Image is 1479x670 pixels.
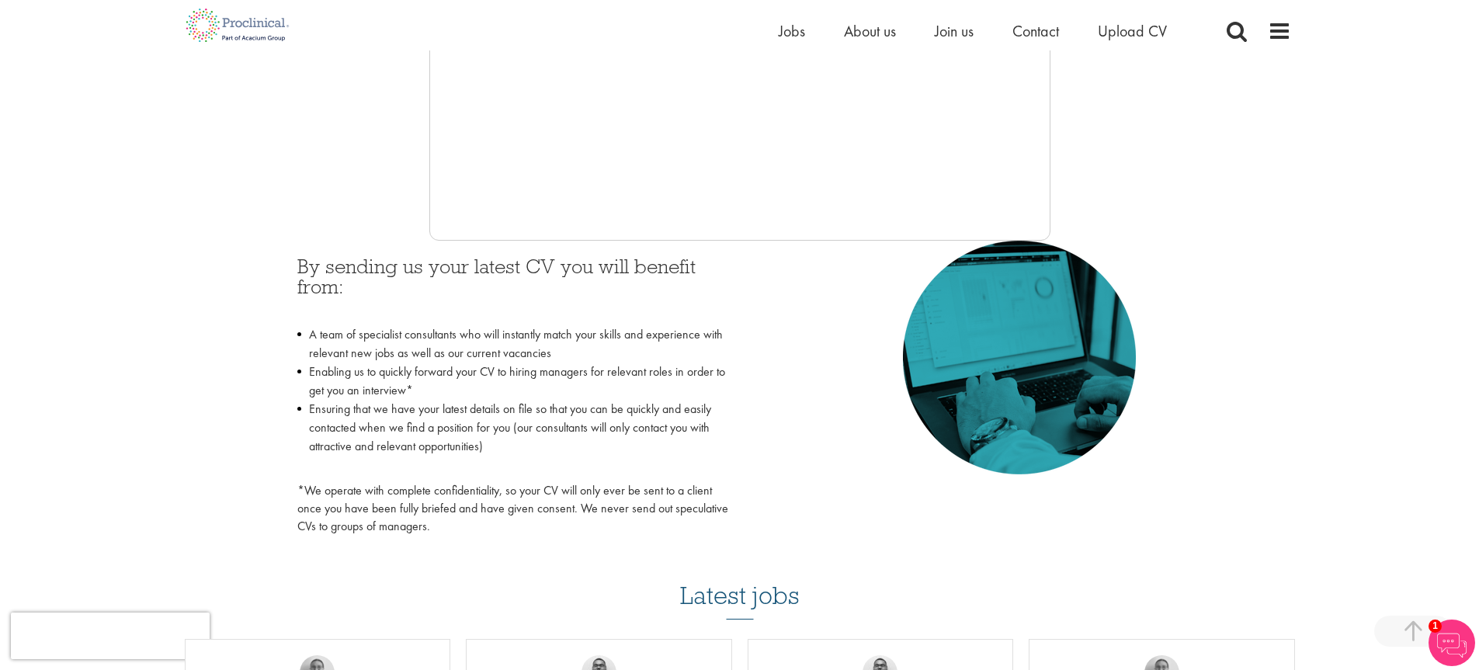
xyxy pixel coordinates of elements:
[297,400,728,474] li: Ensuring that we have your latest details on file so that you can be quickly and easily contacted...
[297,363,728,400] li: Enabling us to quickly forward your CV to hiring managers for relevant roles in order to get you ...
[297,325,728,363] li: A team of specialist consultants who will instantly match your skills and experience with relevan...
[297,256,728,318] h3: By sending us your latest CV you will benefit from:
[1098,21,1167,41] a: Upload CV
[297,482,728,536] p: *We operate with complete confidentiality, so your CV will only ever be sent to a client once you...
[1012,21,1059,41] a: Contact
[1429,620,1475,666] img: Chatbot
[680,543,800,620] h3: Latest jobs
[1429,620,1442,633] span: 1
[11,613,210,659] iframe: reCAPTCHA
[779,21,805,41] a: Jobs
[935,21,974,41] a: Join us
[844,21,896,41] a: About us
